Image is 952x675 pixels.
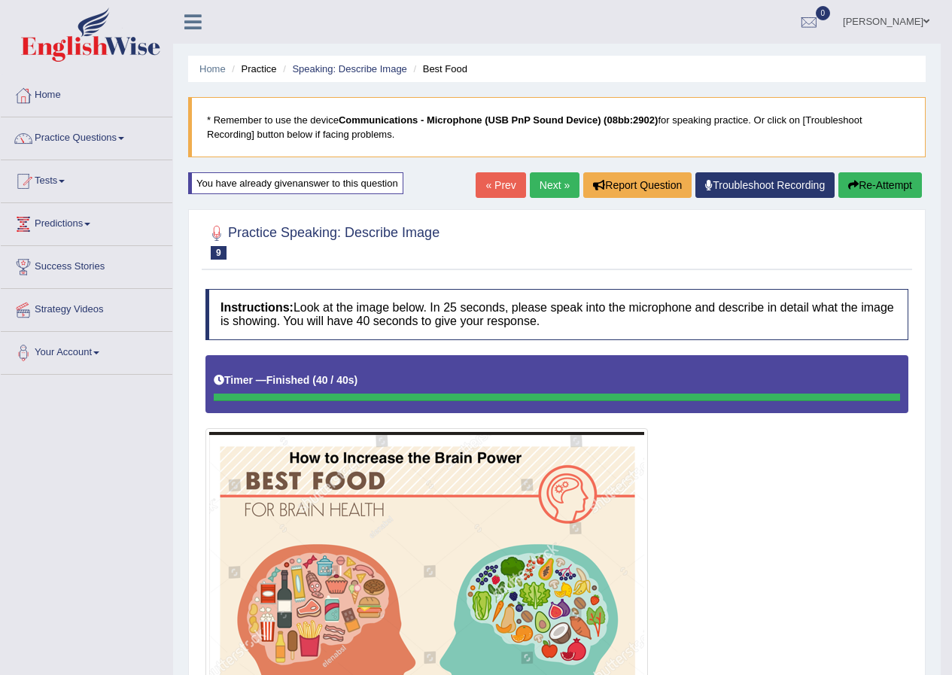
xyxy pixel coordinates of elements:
[292,63,406,74] a: Speaking: Describe Image
[838,172,922,198] button: Re-Attempt
[530,172,579,198] a: Next »
[1,332,172,369] a: Your Account
[1,74,172,112] a: Home
[188,97,926,157] blockquote: * Remember to use the device for speaking practice. Or click on [Troubleshoot Recording] button b...
[1,160,172,198] a: Tests
[583,172,692,198] button: Report Question
[695,172,835,198] a: Troubleshoot Recording
[188,172,403,194] div: You have already given answer to this question
[409,62,467,76] li: Best Food
[816,6,831,20] span: 0
[211,246,227,260] span: 9
[199,63,226,74] a: Home
[266,374,310,386] b: Finished
[354,374,358,386] b: )
[228,62,276,76] li: Practice
[316,374,354,386] b: 40 / 40s
[312,374,316,386] b: (
[205,289,908,339] h4: Look at the image below. In 25 seconds, please speak into the microphone and describe in detail w...
[221,301,294,314] b: Instructions:
[476,172,525,198] a: « Prev
[205,222,440,260] h2: Practice Speaking: Describe Image
[214,375,357,386] h5: Timer —
[339,114,658,126] b: Communications - Microphone (USB PnP Sound Device) (08bb:2902)
[1,117,172,155] a: Practice Questions
[1,289,172,327] a: Strategy Videos
[1,246,172,284] a: Success Stories
[1,203,172,241] a: Predictions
